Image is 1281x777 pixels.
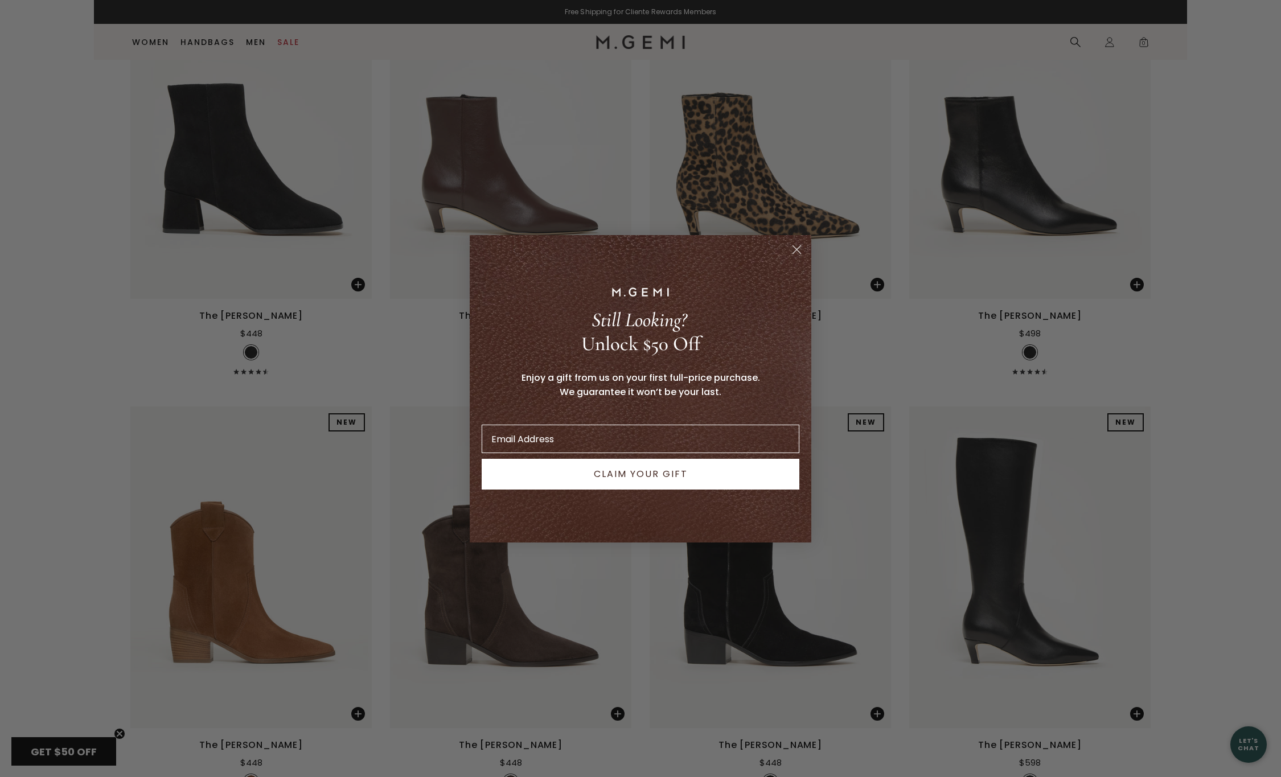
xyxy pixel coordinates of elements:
[482,425,799,453] input: Email Address
[787,240,807,260] button: Close dialog
[482,459,799,490] button: CLAIM YOUR GIFT
[522,371,760,398] span: Enjoy a gift from us on your first full-price purchase. We guarantee it won’t be your last.
[612,287,669,297] img: M.GEMI
[592,308,687,332] span: Still Looking?
[581,332,700,356] span: Unlock $50 Off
